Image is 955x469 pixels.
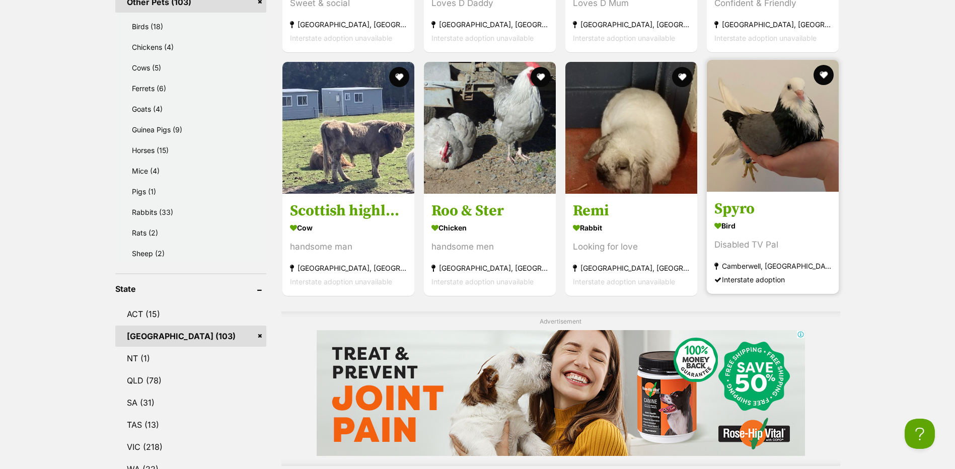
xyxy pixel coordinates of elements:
[120,161,266,181] a: Mice (4)
[290,277,392,285] span: Interstate adoption unavailable
[120,99,266,119] a: Goats (4)
[290,34,392,42] span: Interstate adoption unavailable
[573,220,690,234] strong: Rabbit
[282,193,414,295] a: Scottish highland Cow handsome man [GEOGRAPHIC_DATA], [GEOGRAPHIC_DATA] Interstate adoption unava...
[120,120,266,139] a: Guinea Pigs (9)
[707,191,839,293] a: Spyro Bird Disabled TV Pal Camberwell, [GEOGRAPHIC_DATA] Interstate adoption
[714,238,831,251] div: Disabled TV Pal
[714,18,831,31] strong: [GEOGRAPHIC_DATA], [GEOGRAPHIC_DATA]
[115,392,266,413] a: SA (31)
[431,34,534,42] span: Interstate adoption unavailable
[120,244,266,263] a: Sheep (2)
[115,370,266,391] a: QLD (78)
[120,37,266,57] a: Chickens (4)
[115,284,266,293] header: State
[120,202,266,222] a: Rabbits (33)
[290,18,407,31] strong: [GEOGRAPHIC_DATA], [GEOGRAPHIC_DATA]
[714,34,817,42] span: Interstate adoption unavailable
[573,18,690,31] strong: [GEOGRAPHIC_DATA], [GEOGRAPHIC_DATA]
[120,58,266,77] a: Cows (5)
[282,62,414,194] img: Scottish highland - Cow
[905,419,935,449] iframe: Help Scout Beacon - Open
[565,193,697,295] a: Remi Rabbit Looking for love [GEOGRAPHIC_DATA], [GEOGRAPHIC_DATA] Interstate adoption unavailable
[431,240,548,253] div: handsome men
[290,261,407,274] strong: [GEOGRAPHIC_DATA], [GEOGRAPHIC_DATA]
[714,259,831,272] strong: Camberwell, [GEOGRAPHIC_DATA]
[290,240,407,253] div: handsome man
[290,220,407,234] strong: Cow
[281,311,840,466] div: Advertisement
[573,240,690,253] div: Looking for love
[424,193,556,295] a: Roo & Ster Chicken handsome men [GEOGRAPHIC_DATA], [GEOGRAPHIC_DATA] Interstate adoption unavailable
[573,201,690,220] h3: Remi
[573,34,675,42] span: Interstate adoption unavailable
[290,201,407,220] h3: Scottish highland
[431,261,548,274] strong: [GEOGRAPHIC_DATA], [GEOGRAPHIC_DATA]
[672,67,692,87] button: favourite
[707,60,839,192] img: Spyro - Bird
[389,67,409,87] button: favourite
[120,79,266,98] a: Ferrets (6)
[714,272,831,286] div: Interstate adoption
[714,218,831,232] strong: Bird
[424,62,556,194] img: Roo & Ster - Chicken
[573,261,690,274] strong: [GEOGRAPHIC_DATA], [GEOGRAPHIC_DATA]
[431,201,548,220] h3: Roo & Ster
[565,62,697,194] img: Remi - Rabbit
[115,326,266,347] a: [GEOGRAPHIC_DATA] (103)
[120,140,266,160] a: Horses (15)
[120,223,266,243] a: Rats (2)
[115,303,266,325] a: ACT (15)
[714,199,831,218] h3: Spyro
[431,18,548,31] strong: [GEOGRAPHIC_DATA], [GEOGRAPHIC_DATA]
[115,348,266,369] a: NT (1)
[431,277,534,285] span: Interstate adoption unavailable
[120,182,266,201] a: Pigs (1)
[814,65,834,85] button: favourite
[115,414,266,435] a: TAS (13)
[531,67,551,87] button: favourite
[317,330,805,456] iframe: Advertisement
[431,220,548,234] strong: Chicken
[573,277,675,285] span: Interstate adoption unavailable
[115,436,266,457] a: VIC (218)
[120,17,266,36] a: Birds (18)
